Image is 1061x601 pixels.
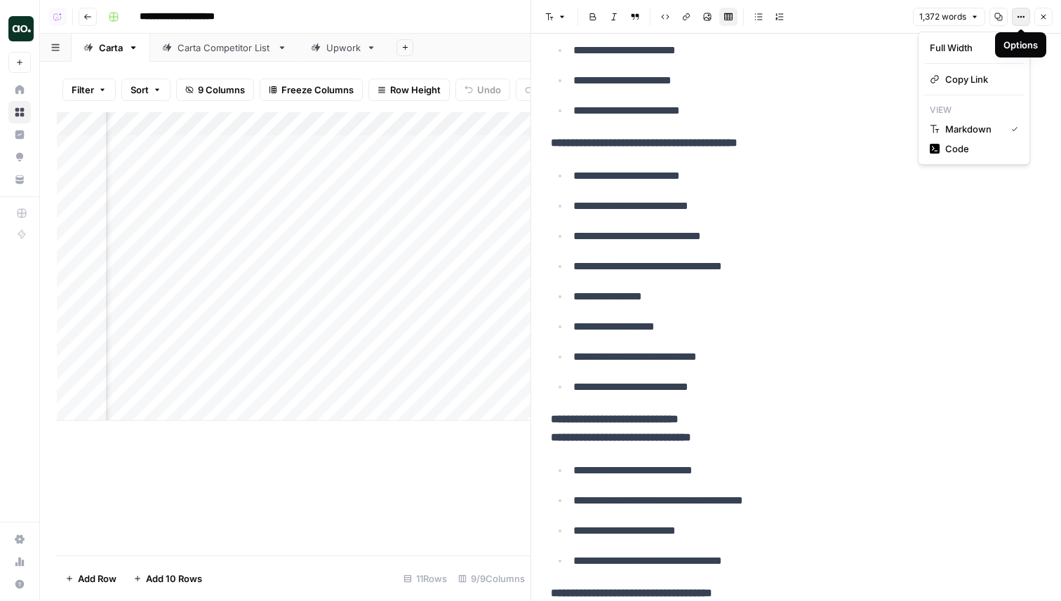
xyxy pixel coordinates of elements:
[78,572,116,586] span: Add Row
[176,79,254,101] button: 9 Columns
[8,551,31,573] a: Usage
[930,41,995,55] div: Full Width
[150,34,299,62] a: Carta Competitor List
[8,79,31,101] a: Home
[146,572,202,586] span: Add 10 Rows
[326,41,361,55] div: Upwork
[8,16,34,41] img: AirOps Builders Logo
[455,79,510,101] button: Undo
[72,34,150,62] a: Carta
[8,11,31,46] button: Workspace: AirOps Builders
[477,83,501,97] span: Undo
[945,142,1013,156] span: Code
[8,123,31,146] a: Insights
[8,146,31,168] a: Opportunities
[924,101,1024,119] p: View
[453,567,530,590] div: 9/9 Columns
[131,83,149,97] span: Sort
[62,79,116,101] button: Filter
[390,83,441,97] span: Row Height
[8,101,31,123] a: Browse
[198,83,245,97] span: 9 Columns
[945,122,1000,136] span: Markdown
[919,11,966,23] span: 1,372 words
[299,34,388,62] a: Upwork
[99,41,123,55] div: Carta
[57,567,125,590] button: Add Row
[368,79,450,101] button: Row Height
[8,168,31,191] a: Your Data
[121,79,171,101] button: Sort
[281,83,354,97] span: Freeze Columns
[913,8,985,26] button: 1,372 words
[945,72,1013,86] span: Copy Link
[8,528,31,551] a: Settings
[398,567,453,590] div: 11 Rows
[125,567,211,590] button: Add 10 Rows
[178,41,272,55] div: Carta Competitor List
[8,573,31,595] button: Help + Support
[260,79,363,101] button: Freeze Columns
[72,83,94,97] span: Filter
